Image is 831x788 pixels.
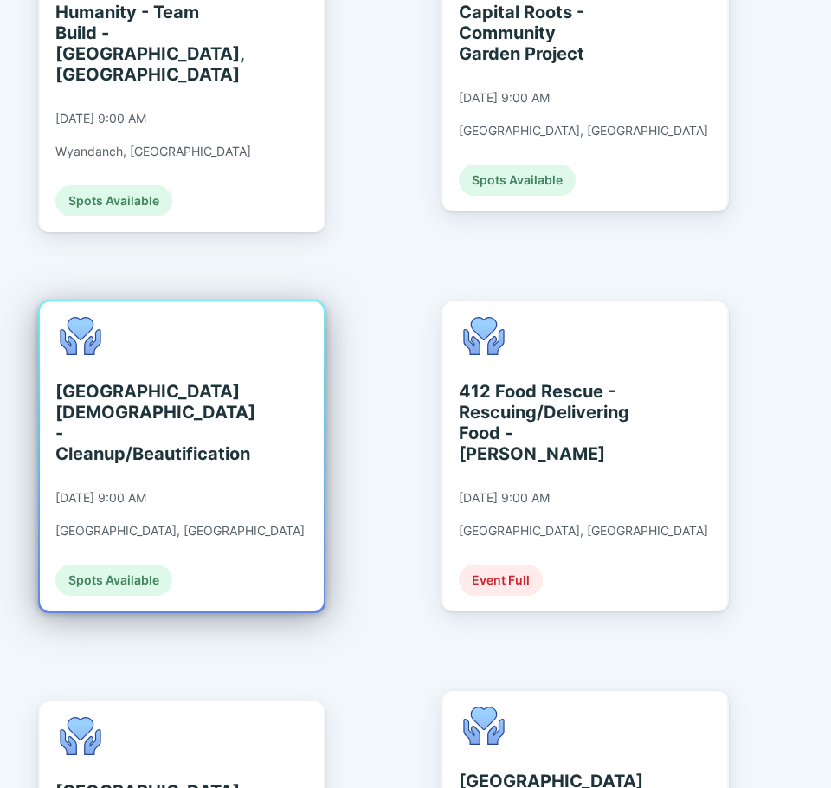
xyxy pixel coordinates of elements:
div: Spots Available [55,565,172,596]
div: Spots Available [55,185,172,216]
div: [GEOGRAPHIC_DATA], [GEOGRAPHIC_DATA] [459,523,708,539]
div: Event Full [459,565,543,596]
div: [GEOGRAPHIC_DATA], [GEOGRAPHIC_DATA] [55,523,305,539]
div: Capital Roots - Community Garden Project [459,2,617,64]
div: [DATE] 9:00 AM [55,490,146,506]
div: [DATE] 9:00 AM [459,90,550,106]
div: [GEOGRAPHIC_DATA], [GEOGRAPHIC_DATA] [459,123,708,139]
div: [DATE] 9:00 AM [459,490,550,506]
div: Spots Available [459,165,576,196]
div: Wyandanch, [GEOGRAPHIC_DATA] [55,144,251,159]
div: 412 Food Rescue - Rescuing/Delivering Food - [PERSON_NAME] [459,381,617,464]
div: [GEOGRAPHIC_DATA][DEMOGRAPHIC_DATA] - Cleanup/Beautification [55,381,214,464]
div: [DATE] 9:00 AM [55,111,146,126]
